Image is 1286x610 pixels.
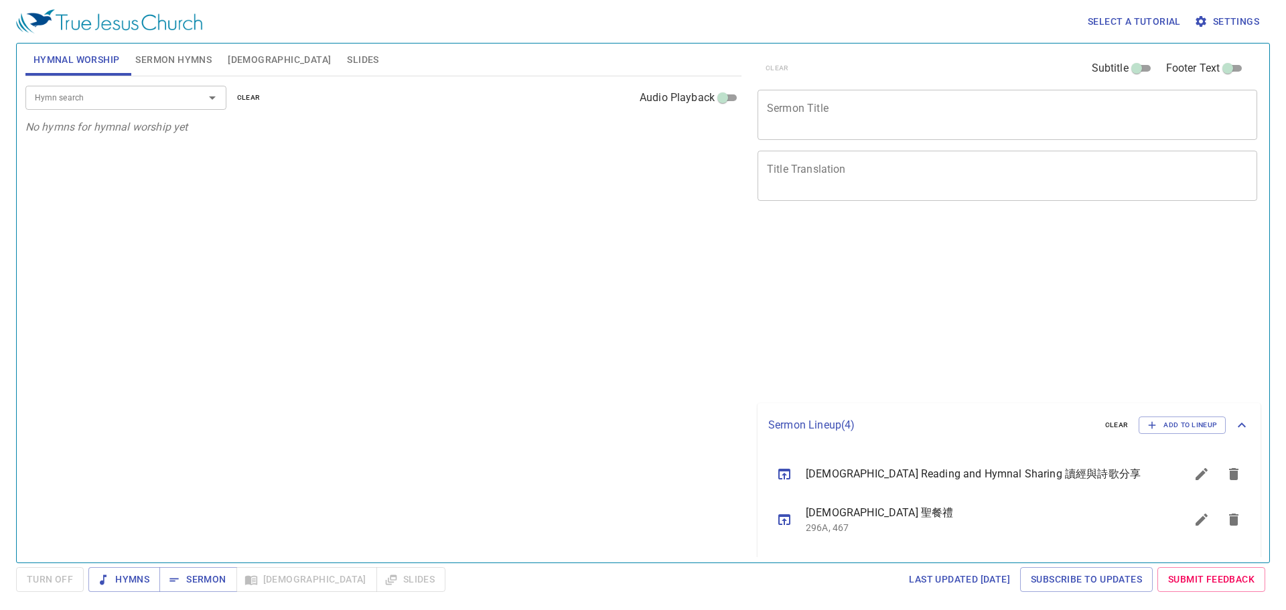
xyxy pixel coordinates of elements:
span: Subscribe to Updates [1031,571,1142,588]
span: Slides [347,52,378,68]
button: Open [203,88,222,107]
span: Submit Feedback [1168,571,1255,588]
span: Hymnal Worship [33,52,120,68]
i: No hymns for hymnal worship yet [25,121,188,133]
button: Add to Lineup [1139,416,1226,434]
a: Last updated [DATE] [904,567,1015,592]
img: True Jesus Church [16,9,202,33]
span: Hymns [99,571,149,588]
span: Footer Text [1166,60,1220,76]
button: Settings [1192,9,1265,34]
button: clear [229,90,269,106]
span: [DEMOGRAPHIC_DATA] [228,52,331,68]
span: [DEMOGRAPHIC_DATA] 聖餐禮 [806,505,1153,521]
span: [DEMOGRAPHIC_DATA] Reading and Hymnal Sharing 讀經與詩歌分享 [806,466,1153,482]
span: Add to Lineup [1147,419,1217,431]
span: Sermon [170,571,226,588]
p: Sermon Lineup ( 4 ) [768,417,1094,433]
span: Settings [1197,13,1259,30]
span: Audio Playback [640,90,715,106]
button: Sermon [159,567,236,592]
span: Last updated [DATE] [909,571,1010,588]
iframe: from-child [752,215,1159,398]
span: Sermon Hymns [135,52,212,68]
a: Subscribe to Updates [1020,567,1153,592]
a: Submit Feedback [1157,567,1265,592]
button: Hymns [88,567,160,592]
button: Select a tutorial [1082,9,1186,34]
button: clear [1097,417,1137,433]
span: Select a tutorial [1088,13,1181,30]
span: clear [237,92,261,104]
span: clear [1105,419,1129,431]
div: Sermon Lineup(4)clearAdd to Lineup [758,403,1261,447]
p: 296A, 467 [806,521,1153,534]
span: Subtitle [1092,60,1129,76]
